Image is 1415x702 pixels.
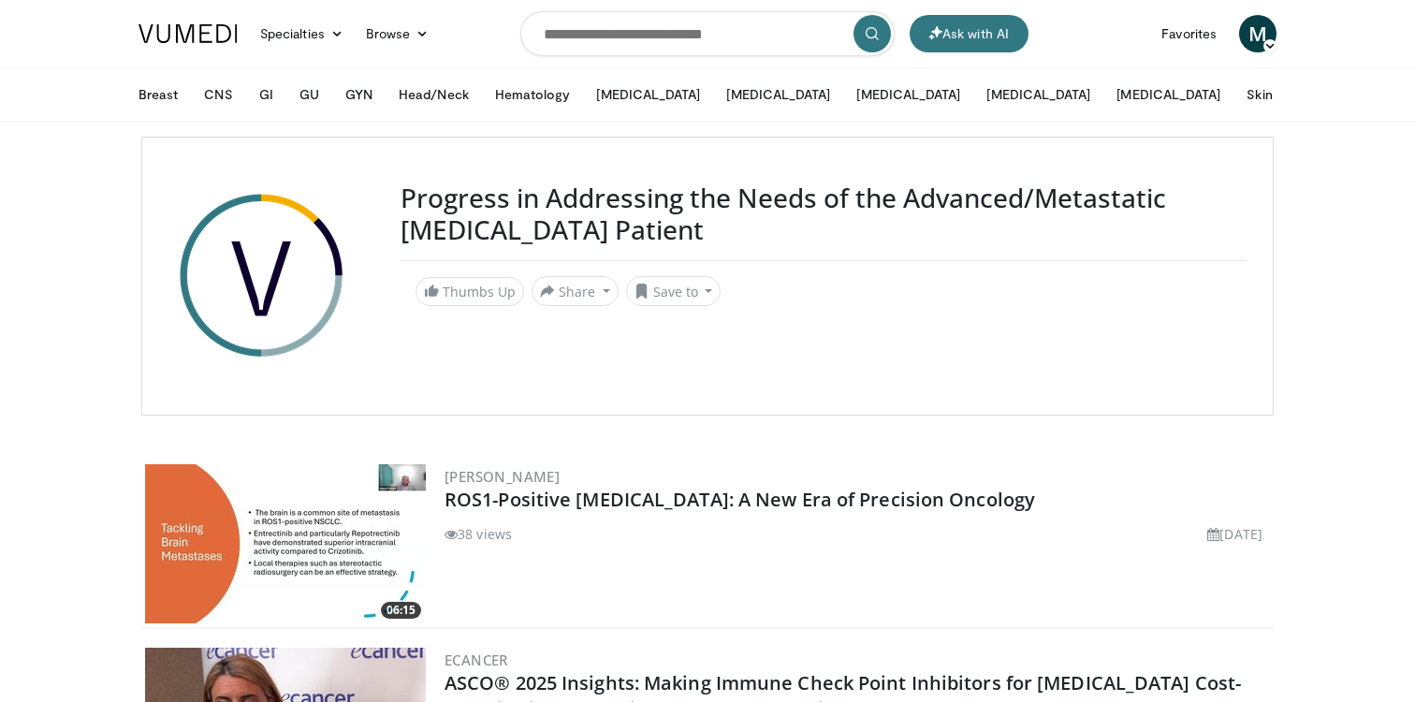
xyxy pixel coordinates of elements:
[145,464,426,623] img: 65411326-bc0a-48ad-abb0-8bc03a977e29.300x170_q85_crop-smart_upscale.jpg
[334,76,384,113] button: GYN
[139,24,238,43] img: VuMedi Logo
[1235,76,1283,113] button: Skin
[445,524,512,544] li: 38 views
[193,76,243,113] button: CNS
[910,15,1028,52] button: Ask with AI
[520,11,895,56] input: Search topics, interventions
[248,76,284,113] button: GI
[249,15,355,52] a: Specialties
[1105,76,1232,113] button: [MEDICAL_DATA]
[445,487,1035,512] a: ROS1-Positive [MEDICAL_DATA]: A New Era of Precision Oncology
[1239,15,1276,52] a: M
[626,276,722,306] button: Save to
[145,464,426,623] a: 06:15
[401,183,1247,245] h3: Progress in Addressing the Needs of the Advanced/Metastatic [MEDICAL_DATA] Patient
[355,15,441,52] a: Browse
[1150,15,1228,52] a: Favorites
[975,76,1101,113] button: [MEDICAL_DATA]
[387,76,480,113] button: Head/Neck
[381,602,421,619] span: 06:15
[845,76,971,113] button: [MEDICAL_DATA]
[1207,524,1262,544] li: [DATE]
[445,651,508,669] a: ecancer
[532,276,619,306] button: Share
[445,467,560,486] a: [PERSON_NAME]
[288,76,330,113] button: GU
[484,76,582,113] button: Hematology
[416,277,524,306] a: Thumbs Up
[585,76,711,113] button: [MEDICAL_DATA]
[127,76,189,113] button: Breast
[715,76,841,113] button: [MEDICAL_DATA]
